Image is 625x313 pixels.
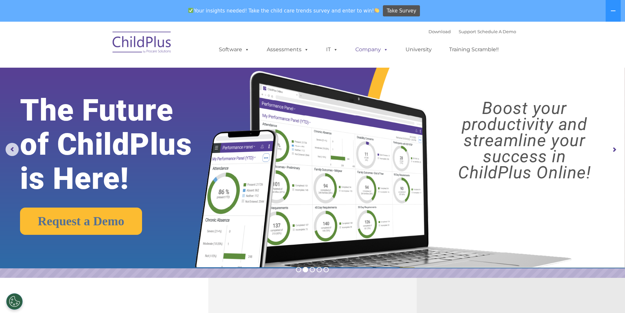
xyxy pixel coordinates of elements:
[6,293,23,310] button: Cookies Settings
[477,29,516,34] a: Schedule A Demo
[260,43,315,56] a: Assessments
[428,29,451,34] a: Download
[374,8,379,13] img: 👏
[459,29,476,34] a: Support
[432,100,617,181] rs-layer: Boost your productivity and streamline your success in ChildPlus Online!
[91,70,119,75] span: Phone number
[188,8,193,13] img: ✅
[212,43,256,56] a: Software
[20,208,142,235] a: Request a Demo
[91,43,111,48] span: Last name
[109,27,175,60] img: ChildPlus by Procare Solutions
[399,43,438,56] a: University
[428,29,516,34] font: |
[349,43,395,56] a: Company
[186,4,382,17] span: Your insights needed! Take the child care trends survey and enter to win!
[387,5,416,17] span: Take Survey
[383,5,420,17] a: Take Survey
[20,93,219,196] rs-layer: The Future of ChildPlus is Here!
[443,43,505,56] a: Training Scramble!!
[320,43,344,56] a: IT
